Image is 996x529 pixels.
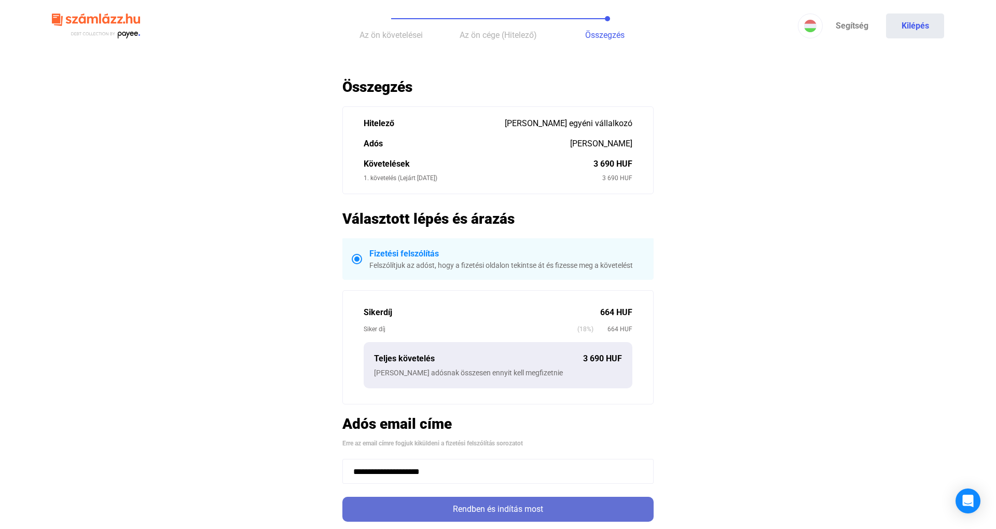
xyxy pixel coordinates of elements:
[364,158,593,170] div: Követelések
[956,489,980,513] div: Open Intercom Messenger
[585,30,625,40] span: Összegzés
[570,138,632,150] div: [PERSON_NAME]
[886,13,944,38] button: Kilépés
[593,158,632,170] div: 3 690 HUF
[364,306,600,319] div: Sikerdíj
[342,438,654,449] div: Erre az email címre fogjuk kiküldeni a fizetési felszólítás sorozatot
[364,117,505,130] div: Hitelező
[342,78,654,96] h2: Összegzés
[600,306,632,319] div: 664 HUF
[359,30,423,40] span: Az ön követelései
[602,173,632,183] div: 3 690 HUF
[798,13,823,38] button: HU
[593,324,632,334] span: 664 HUF
[374,368,622,378] div: [PERSON_NAME] adósnak összesen ennyit kell megfizetnie
[369,248,644,260] div: Fizetési felszólítás
[583,352,622,365] div: 3 690 HUF
[342,415,654,433] h2: Adós email címe
[460,30,537,40] span: Az ön cége (Hitelező)
[505,117,632,130] div: [PERSON_NAME] egyéni vállalkozó
[577,324,593,334] span: (18%)
[374,352,583,365] div: Teljes követelés
[364,173,602,183] div: 1. követelés (Lejárt [DATE])
[369,260,644,270] div: Felszólítjuk az adóst, hogy a fizetési oldalon tekintse át és fizesse meg a követelést
[52,9,140,43] img: szamlazzhu-logo
[345,503,651,516] div: Rendben és indítás most
[342,497,654,522] button: Rendben és indítás most
[364,138,570,150] div: Adós
[342,210,654,228] h2: Választott lépés és árazás
[804,20,817,32] img: HU
[823,13,881,38] a: Segítség
[364,324,577,334] div: Siker díj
